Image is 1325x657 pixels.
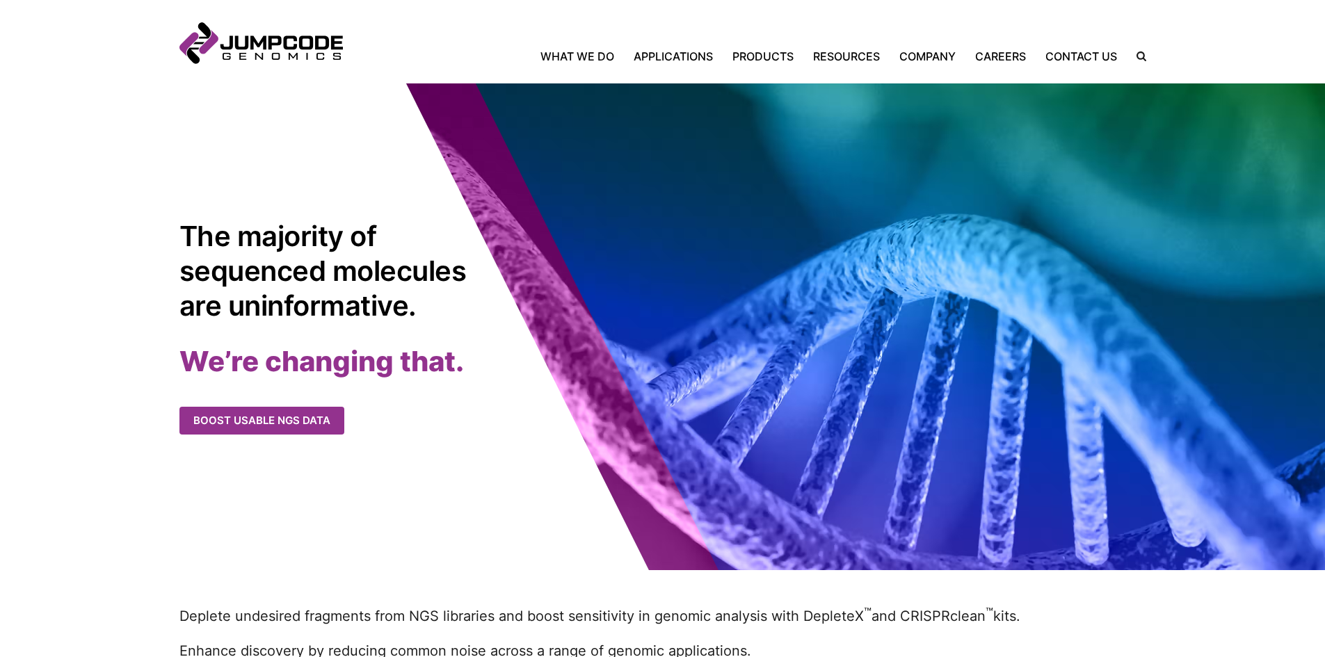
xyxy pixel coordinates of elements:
a: Contact Us [1036,48,1127,65]
sup: ™ [986,606,993,619]
a: Careers [965,48,1036,65]
label: Search the site. [1127,51,1146,61]
h1: The majority of sequenced molecules are uninformative. [179,219,475,323]
a: Resources [803,48,890,65]
a: Boost usable NGS data [179,407,344,435]
nav: Primary Navigation [343,48,1127,65]
a: Applications [624,48,723,65]
h2: We’re changing that. [179,344,663,379]
a: What We Do [540,48,624,65]
sup: ™ [864,606,872,619]
a: Products [723,48,803,65]
a: Company [890,48,965,65]
p: Deplete undesired fragments from NGS libraries and boost sensitivity in genomic analysis with Dep... [179,605,1146,626]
